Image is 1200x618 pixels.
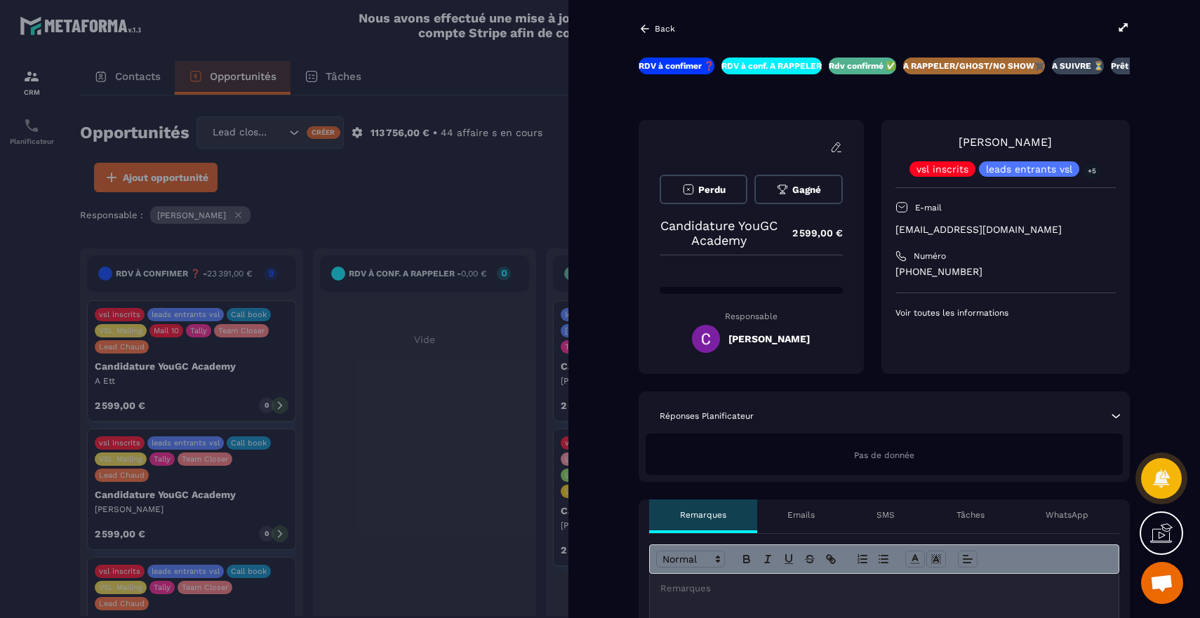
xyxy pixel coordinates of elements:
[915,202,942,213] p: E-mail
[914,250,946,262] p: Numéro
[876,509,895,520] p: SMS
[792,184,821,195] span: Gagné
[728,333,810,344] h5: [PERSON_NAME]
[895,265,1116,278] p: [PHONE_NUMBER]
[1046,509,1088,520] p: WhatsApp
[660,311,843,321] p: Responsable
[698,184,726,195] span: Perdu
[660,410,754,422] p: Réponses Planificateur
[854,450,914,460] span: Pas de donnée
[895,223,1116,236] p: [EMAIL_ADDRESS][DOMAIN_NAME]
[986,164,1072,174] p: leads entrants vsl
[959,135,1052,149] a: [PERSON_NAME]
[660,218,778,248] p: Candidature YouGC Academy
[956,509,985,520] p: Tâches
[778,220,843,247] p: 2 599,00 €
[916,164,968,174] p: vsl inscrits
[754,175,842,204] button: Gagné
[787,509,815,520] p: Emails
[895,307,1116,318] p: Voir toutes les informations
[1141,562,1183,604] div: Ouvrir le chat
[1083,163,1101,178] p: +5
[680,509,726,520] p: Remarques
[660,175,747,204] button: Perdu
